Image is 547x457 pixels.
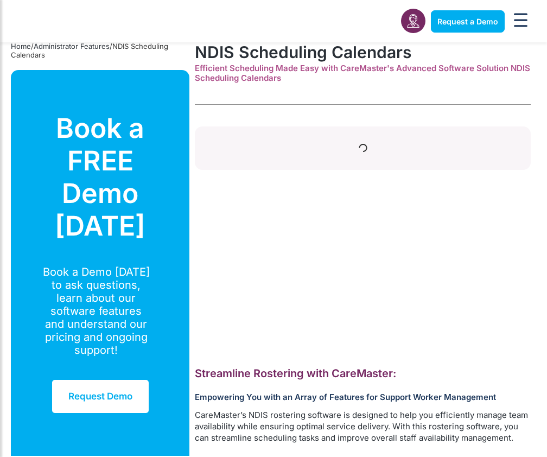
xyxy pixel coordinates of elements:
[431,10,505,33] a: Request a Demo
[42,265,150,357] div: Book a Demo [DATE] to ask questions, learn about our software features and understand our pricing...
[437,17,498,26] span: Request a Demo
[51,379,150,414] a: Request Demo
[195,366,531,380] h2: Streamline Rostering with CareMaster:
[11,42,31,50] a: Home
[195,409,531,443] p: CareMaster’s NDIS rostering software is designed to help you efficiently manage team availability...
[16,13,92,30] img: CareMaster Logo
[510,10,531,33] div: Menu Toggle
[195,392,531,402] h3: Empowering You with an Array of Features for Support Worker Management
[195,42,531,62] h1: NDIS Scheduling Calendars
[195,64,531,83] div: Efficient Scheduling Made Easy with CareMaster's Advanced Software Solution NDIS Scheduling Calen...
[42,112,158,242] div: Book a FREE Demo [DATE]
[11,42,168,59] span: NDIS Scheduling Calendars
[68,391,132,402] span: Request Demo
[34,42,110,50] a: Administrator Features
[11,42,168,59] span: / /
